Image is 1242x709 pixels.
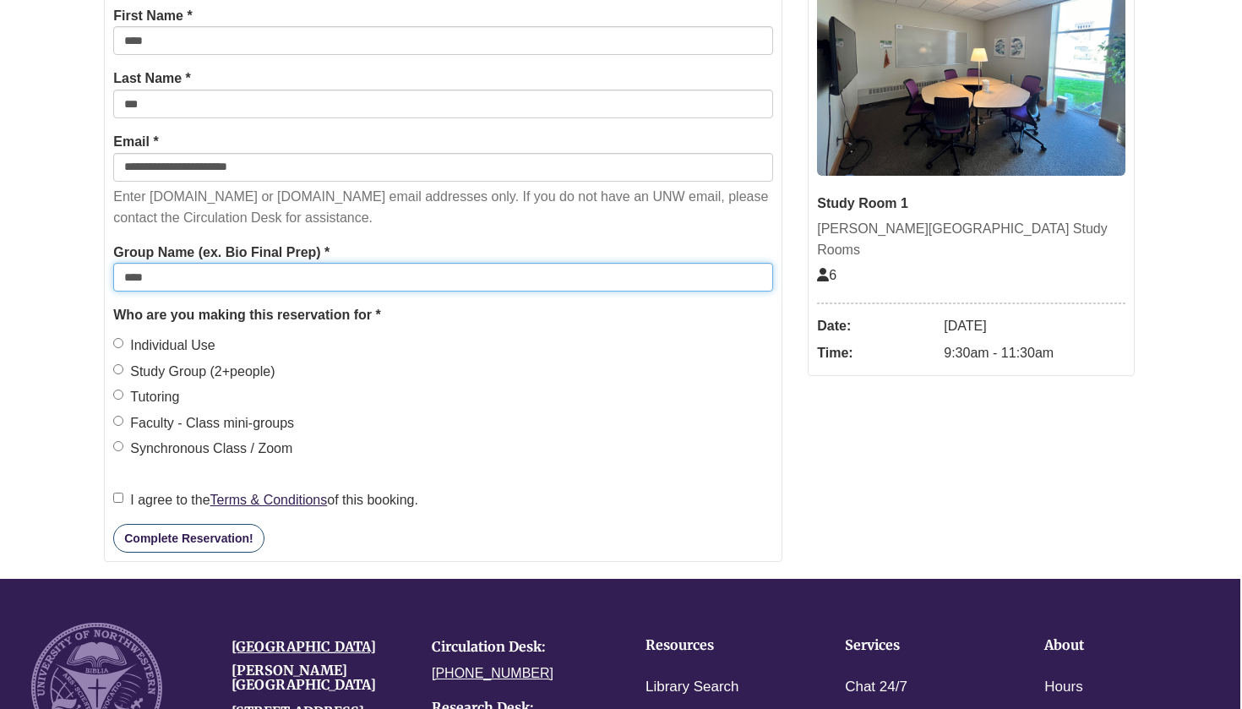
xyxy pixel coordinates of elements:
[113,489,418,511] label: I agree to the of this booking.
[113,386,179,408] label: Tutoring
[113,441,123,451] input: Synchronous Class / Zoom
[113,361,275,383] label: Study Group (2+people)
[232,638,376,655] a: [GEOGRAPHIC_DATA]
[113,242,330,264] label: Group Name (ex. Bio Final Prep) *
[113,390,123,400] input: Tutoring
[210,493,328,507] a: Terms & Conditions
[113,412,294,434] label: Faculty - Class mini-groups
[1044,638,1191,653] h4: About
[1044,675,1082,700] a: Hours
[944,313,1125,340] dd: [DATE]
[432,666,553,680] a: [PHONE_NUMBER]
[113,335,215,357] label: Individual Use
[646,675,739,700] a: Library Search
[113,338,123,348] input: Individual Use
[113,438,292,460] label: Synchronous Class / Zoom
[944,340,1125,367] dd: 9:30am - 11:30am
[113,364,123,374] input: Study Group (2+people)
[113,186,773,229] p: Enter [DOMAIN_NAME] or [DOMAIN_NAME] email addresses only. If you do not have an UNW email, pleas...
[113,524,264,553] button: Complete Reservation!
[845,675,907,700] a: Chat 24/7
[113,304,773,326] legend: Who are you making this reservation for *
[113,416,123,426] input: Faculty - Class mini-groups
[432,640,607,655] h4: Circulation Desk:
[113,493,123,503] input: I agree to theTerms & Conditionsof this booking.
[113,131,158,153] label: Email *
[232,663,406,693] h4: [PERSON_NAME][GEOGRAPHIC_DATA]
[113,5,192,27] label: First Name *
[817,268,836,282] span: The capacity of this space
[646,638,793,653] h4: Resources
[817,193,1125,215] div: Study Room 1
[817,340,935,367] dt: Time:
[113,68,191,90] label: Last Name *
[845,638,992,653] h4: Services
[817,218,1125,261] div: [PERSON_NAME][GEOGRAPHIC_DATA] Study Rooms
[817,313,935,340] dt: Date:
